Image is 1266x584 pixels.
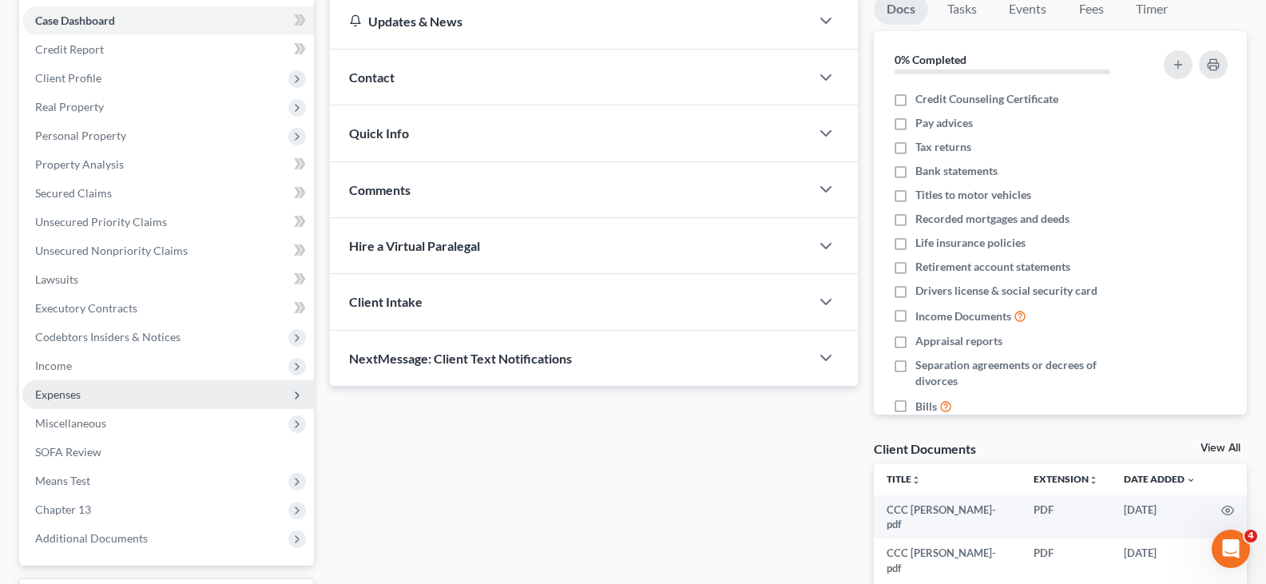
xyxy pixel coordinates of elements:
[22,35,314,64] a: Credit Report
[349,125,409,141] span: Quick Info
[1021,495,1111,539] td: PDF
[874,440,976,457] div: Client Documents
[1089,475,1098,485] i: unfold_more
[1244,530,1257,542] span: 4
[22,265,314,294] a: Lawsuits
[915,283,1097,299] span: Drivers license & social security card
[35,215,167,228] span: Unsecured Priority Claims
[35,14,115,27] span: Case Dashboard
[915,333,1002,349] span: Appraisal reports
[35,244,188,257] span: Unsecured Nonpriority Claims
[349,238,480,253] span: Hire a Virtual Paralegal
[915,139,971,155] span: Tax returns
[915,211,1070,227] span: Recorded mortgages and deeds
[911,475,921,485] i: unfold_more
[22,208,314,236] a: Unsecured Priority Claims
[874,495,1021,539] td: CCC [PERSON_NAME]-pdf
[887,473,921,485] a: Titleunfold_more
[915,91,1058,107] span: Credit Counseling Certificate
[915,308,1011,324] span: Income Documents
[35,71,101,85] span: Client Profile
[915,115,973,131] span: Pay advices
[874,538,1021,582] td: CCC [PERSON_NAME]-pdf
[35,416,106,430] span: Miscellaneous
[35,531,148,545] span: Additional Documents
[1186,475,1196,485] i: expand_more
[1124,473,1196,485] a: Date Added expand_more
[1201,443,1240,454] a: View All
[35,474,90,487] span: Means Test
[1111,495,1208,539] td: [DATE]
[22,6,314,35] a: Case Dashboard
[22,438,314,467] a: SOFA Review
[349,182,411,197] span: Comments
[915,163,998,179] span: Bank statements
[35,272,78,286] span: Lawsuits
[1021,538,1111,582] td: PDF
[35,157,124,171] span: Property Analysis
[35,129,126,142] span: Personal Property
[35,42,104,56] span: Credit Report
[22,294,314,323] a: Executory Contracts
[22,150,314,179] a: Property Analysis
[915,399,937,415] span: Bills
[1111,538,1208,582] td: [DATE]
[349,351,572,366] span: NextMessage: Client Text Notifications
[349,70,395,85] span: Contact
[915,357,1140,389] span: Separation agreements or decrees of divorces
[35,359,72,372] span: Income
[1034,473,1098,485] a: Extensionunfold_more
[915,235,1026,251] span: Life insurance policies
[35,503,91,516] span: Chapter 13
[35,330,181,344] span: Codebtors Insiders & Notices
[22,179,314,208] a: Secured Claims
[915,259,1070,275] span: Retirement account statements
[895,53,966,66] strong: 0% Completed
[349,13,791,30] div: Updates & News
[915,187,1031,203] span: Titles to motor vehicles
[349,294,423,309] span: Client Intake
[1212,530,1250,568] iframe: Intercom live chat
[35,301,137,315] span: Executory Contracts
[35,387,81,401] span: Expenses
[22,236,314,265] a: Unsecured Nonpriority Claims
[35,445,101,459] span: SOFA Review
[35,100,104,113] span: Real Property
[35,186,112,200] span: Secured Claims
